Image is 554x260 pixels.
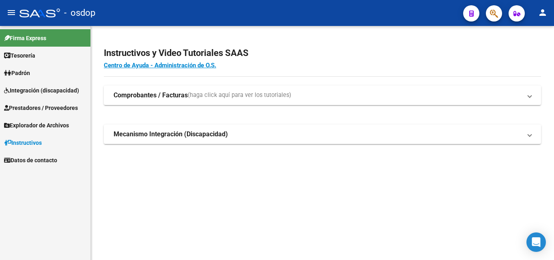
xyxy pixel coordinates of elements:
div: Open Intercom Messenger [526,232,546,252]
span: Datos de contacto [4,156,57,165]
span: Tesorería [4,51,35,60]
mat-icon: menu [6,8,16,17]
span: - osdop [64,4,95,22]
span: Integración (discapacidad) [4,86,79,95]
h2: Instructivos y Video Tutoriales SAAS [104,45,541,61]
span: Explorador de Archivos [4,121,69,130]
mat-expansion-panel-header: Comprobantes / Facturas(haga click aquí para ver los tutoriales) [104,86,541,105]
span: Padrón [4,69,30,77]
mat-expansion-panel-header: Mecanismo Integración (Discapacidad) [104,125,541,144]
span: Prestadores / Proveedores [4,103,78,112]
span: Firma Express [4,34,46,43]
strong: Comprobantes / Facturas [114,91,188,100]
mat-icon: person [538,8,548,17]
a: Centro de Ayuda - Administración de O.S. [104,62,216,69]
strong: Mecanismo Integración (Discapacidad) [114,130,228,139]
span: Instructivos [4,138,42,147]
span: (haga click aquí para ver los tutoriales) [188,91,291,100]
